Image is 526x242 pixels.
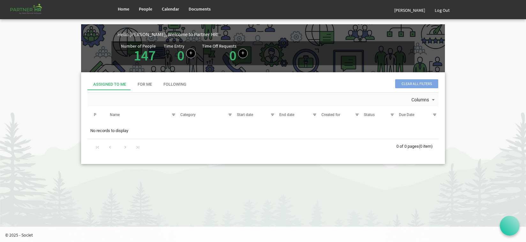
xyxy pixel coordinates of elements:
div: Time Off Requests [202,44,237,48]
button: Columns [410,96,438,104]
td: No records to display [87,125,439,137]
a: 0 [229,46,237,64]
span: Due Date [399,113,414,117]
span: Columns [411,96,430,104]
div: tab-header [87,79,439,90]
div: Time Entry [164,44,184,48]
div: Assigned To Me [93,82,126,88]
span: Calendar [162,6,179,12]
div: For Me [138,82,152,88]
span: (0 item) [419,144,433,149]
div: Go to first page [93,142,102,151]
p: © 2025 - Societ [5,232,526,238]
span: Home [118,6,129,12]
a: Log hours [186,49,196,58]
div: Number of People [121,44,156,48]
div: Go to last page [133,142,142,151]
span: P [94,113,96,117]
div: Go to previous page [106,142,114,151]
div: 0 of 0 pages (0 item) [396,139,439,152]
div: Number of pending time-off requests [202,44,254,63]
span: Status [364,113,375,117]
span: Category [180,113,196,117]
a: 0 [177,46,184,64]
span: Clear all filters [395,79,438,88]
span: People [139,6,152,12]
span: Created for [321,113,340,117]
span: Name [110,113,120,117]
div: Following [163,82,186,88]
a: Log Out [430,1,455,19]
span: 0 of 0 pages [396,144,419,149]
div: Total number of active people in Partner HR [121,44,164,63]
div: Columns [410,93,438,106]
a: Create a new time off request [238,49,248,58]
span: Documents [189,6,211,12]
div: Hello [PERSON_NAME], Welcome to Partner HR! [117,31,445,38]
span: Start date [237,113,253,117]
div: Go to next page [121,142,130,151]
a: 147 [134,46,156,64]
a: [PERSON_NAME] [389,1,430,19]
span: End date [279,113,294,117]
div: Number of time entries [164,44,202,63]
